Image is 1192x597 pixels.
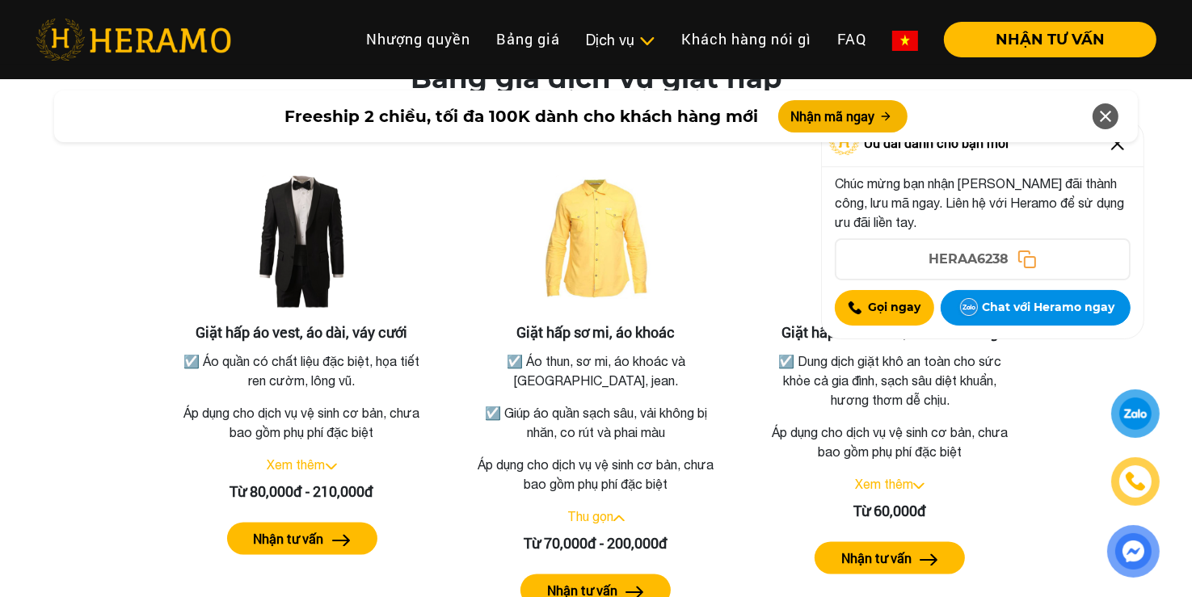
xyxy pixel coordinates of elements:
a: Bảng giá [483,22,573,57]
p: ☑️ Áo quần có chất liệu đặc biệt, họa tiết ren cườm, lông vũ. [177,352,428,391]
p: Áp dụng cho dịch vụ vệ sinh cơ bản, chưa bao gồm phụ phí đặc biệt [174,404,431,443]
img: phone-icon [1127,473,1145,490]
button: Gọi ngay [835,290,934,326]
img: heramo-logo.png [36,19,231,61]
button: Nhận tư vấn [815,542,965,574]
h3: Giặt hấp sơ mi, áo khoác [468,325,725,343]
img: Zalo [956,295,982,321]
button: NHẬN TƯ VẤN [944,22,1156,57]
span: Freeship 2 chiều, tối đa 100K dành cho khách hàng mới [285,104,759,128]
div: Từ 70,000đ - 200,000đ [468,533,725,555]
p: Áp dụng cho dịch vụ vệ sinh cơ bản, chưa bao gồm phụ phí đặc biệt [761,423,1018,462]
button: Chat với Heramo ngay [941,290,1131,326]
img: arrow_down.svg [913,483,925,490]
img: arrow [920,554,938,566]
div: Từ 60,000đ [761,501,1018,523]
h3: Giặt hấp áo vest, áo dài, váy cưới [174,325,431,343]
a: NHẬN TƯ VẤN [931,32,1156,47]
a: Nhận tư vấn arrow [761,542,1018,574]
img: arrow_down.svg [326,464,337,470]
a: Xem thêm [267,458,326,473]
a: Nhận tư vấn arrow [174,523,431,555]
div: Từ 80,000đ - 210,000đ [174,481,431,503]
img: Giặt hấp sơ mi, áo khoác [515,163,676,325]
img: Call [849,301,861,314]
img: Giặt hấp chăn mền, thú nhồi bông [809,163,971,325]
a: Thu gọn [567,510,613,524]
img: arrow [332,535,351,547]
img: subToggleIcon [638,33,655,49]
button: Nhận tư vấn [227,523,377,555]
label: Nhận tư vấn [841,549,912,569]
button: Nhận mã ngay [778,100,908,132]
a: phone-icon [1114,460,1157,503]
img: arrow_up.svg [613,515,625,522]
a: Xem thêm [855,477,913,492]
div: Dịch vụ [586,29,655,51]
img: Giặt hấp áo vest, áo dài, váy cưới [221,163,383,325]
a: FAQ [824,22,879,57]
a: Khách hàng nói gì [668,22,824,57]
a: Nhượng quyền [353,22,483,57]
h3: Giặt hấp chăn mền, thú nhồi bông [761,325,1018,343]
label: Nhận tư vấn [254,530,324,549]
span: HERAA6238 [929,250,1009,269]
p: ☑️ Áo thun, sơ mi, áo khoác và [GEOGRAPHIC_DATA], jean. [471,352,722,391]
img: vn-flag.png [892,31,918,51]
p: Áp dụng cho dịch vụ vệ sinh cơ bản, chưa bao gồm phụ phí đặc biệt [468,456,725,494]
p: ☑️ Giúp áo quần sạch sâu, vải không bị nhăn, co rút và phai màu [471,404,722,443]
p: ☑️ Dung dịch giặt khô an toàn cho sức khỏe cả gia đình, sạch sâu diệt khuẩn, hương thơm dễ chịu. [764,352,1015,410]
p: Chúc mừng bạn nhận [PERSON_NAME] đãi thành công, lưu mã ngay. Liên hệ với Heramo để sử dụng ưu đã... [835,174,1131,232]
